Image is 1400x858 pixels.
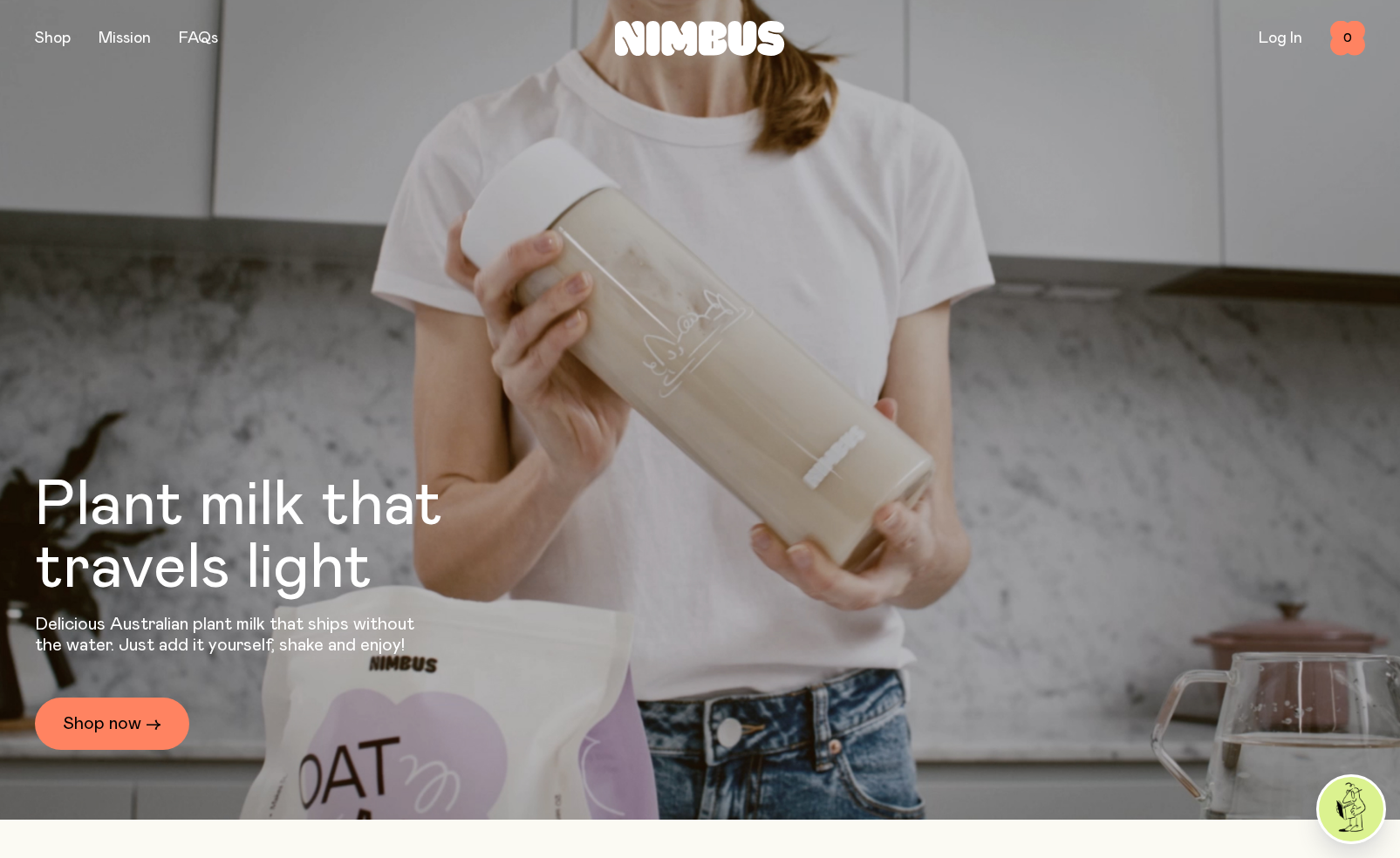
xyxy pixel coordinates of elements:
[1319,777,1383,841] img: agent
[99,31,151,46] a: Mission
[179,31,218,46] a: FAQs
[1259,31,1302,46] a: Log In
[35,614,426,656] p: Delicious Australian plant milk that ships without the water. Just add it yourself, shake and enjoy!
[35,474,537,600] h1: Plant milk that travels light
[35,698,189,750] a: Shop now →
[1330,21,1365,56] button: 0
